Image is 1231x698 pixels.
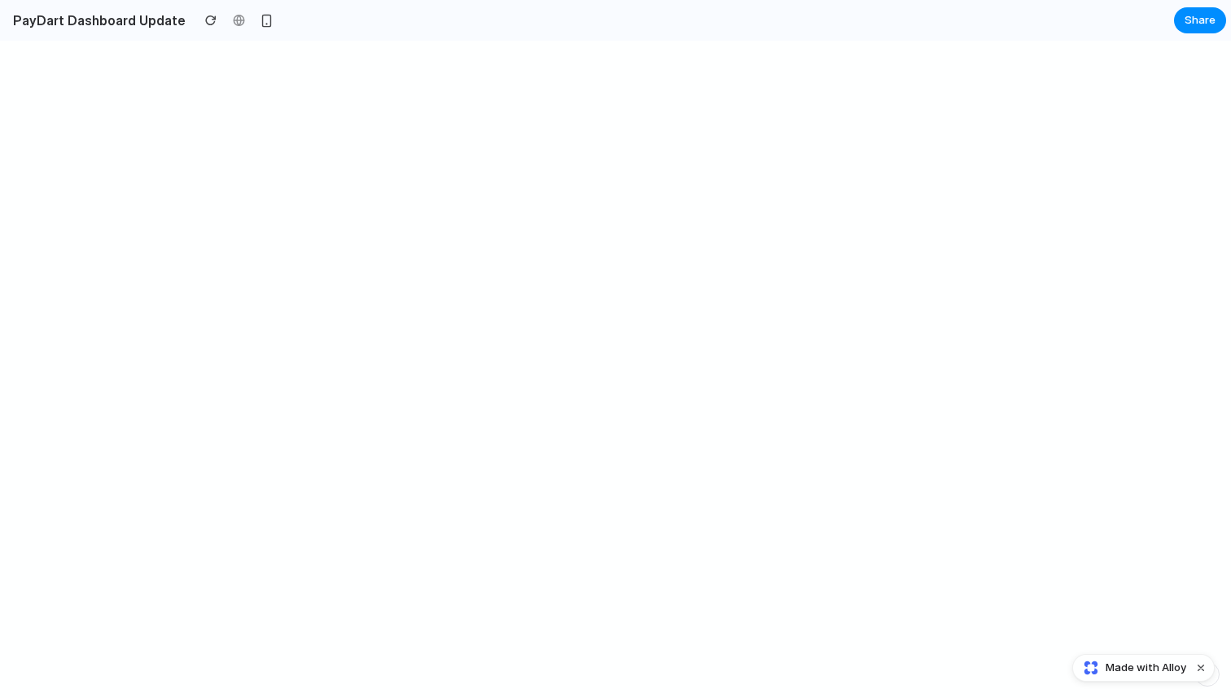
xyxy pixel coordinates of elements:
a: Made with Alloy [1073,660,1188,676]
span: Share [1185,12,1216,29]
span: Made with Alloy [1106,660,1186,676]
h2: PayDart Dashboard Update [7,11,186,30]
button: Share [1174,7,1226,33]
button: Dismiss watermark [1191,658,1211,678]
